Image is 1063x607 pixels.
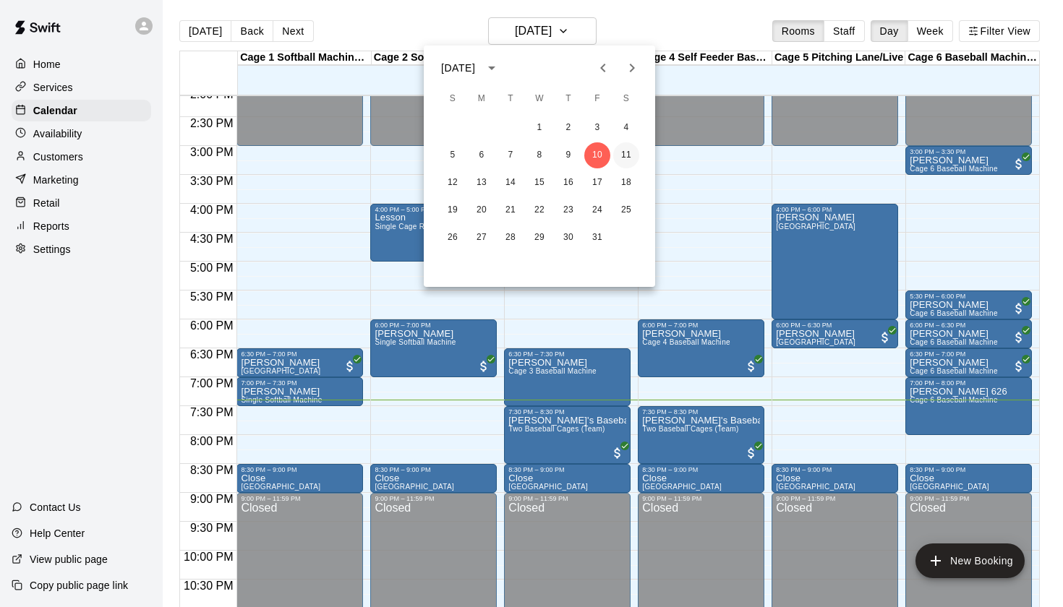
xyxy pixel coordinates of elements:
[526,142,552,168] button: 8
[469,85,495,113] span: Monday
[526,197,552,223] button: 22
[526,170,552,196] button: 15
[584,170,610,196] button: 17
[440,225,466,251] button: 26
[584,225,610,251] button: 31
[469,170,495,196] button: 13
[613,142,639,168] button: 11
[584,115,610,141] button: 3
[613,170,639,196] button: 18
[613,197,639,223] button: 25
[441,61,475,76] div: [DATE]
[479,56,504,80] button: calendar view is open, switch to year view
[584,85,610,113] span: Friday
[555,115,581,141] button: 2
[440,197,466,223] button: 19
[584,142,610,168] button: 10
[498,197,524,223] button: 21
[555,142,581,168] button: 9
[469,142,495,168] button: 6
[589,53,618,82] button: Previous month
[555,85,581,113] span: Thursday
[440,85,466,113] span: Sunday
[555,170,581,196] button: 16
[526,85,552,113] span: Wednesday
[469,225,495,251] button: 27
[555,225,581,251] button: 30
[469,197,495,223] button: 20
[613,115,639,141] button: 4
[498,85,524,113] span: Tuesday
[498,170,524,196] button: 14
[584,197,610,223] button: 24
[613,85,639,113] span: Saturday
[526,225,552,251] button: 29
[498,225,524,251] button: 28
[618,53,646,82] button: Next month
[440,170,466,196] button: 12
[555,197,581,223] button: 23
[440,142,466,168] button: 5
[526,115,552,141] button: 1
[498,142,524,168] button: 7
